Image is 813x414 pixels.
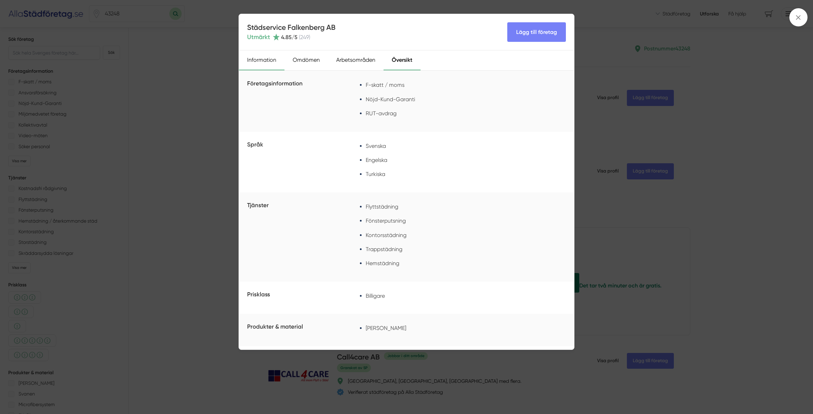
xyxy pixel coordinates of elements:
div: Arbetsområden [328,50,384,70]
li: [PERSON_NAME] [366,324,569,332]
div: Information [239,50,284,70]
div: Omdömen [284,50,328,70]
li: Nöjd-Kund-Garanti [366,95,569,104]
li: Engelska [366,156,569,164]
li: Billigare [366,292,569,300]
div: Översikt [384,50,421,70]
: Lägg till företag [507,22,566,42]
li: Flyttstädning [366,202,569,211]
li: Hemstädning [366,259,569,268]
li: F-skatt / moms [366,81,569,89]
li: RUT-avdrag [366,109,569,118]
h4: Städservice Falkenberg AB [247,22,336,32]
h5: Tjänster [247,201,337,212]
span: Utmärkt [247,32,270,42]
h5: Prisklass [247,290,337,301]
li: Kontorsstädning [366,231,569,239]
li: Trappstädning [366,245,569,253]
li: Turkiska [366,170,569,178]
li: Svenska [366,142,569,150]
h5: Språk [247,140,337,151]
span: 4.85 /5 [281,34,298,40]
li: Fönsterputsning [366,216,569,225]
span: ( 249 ) [299,34,310,40]
h5: Produkter & material [247,322,337,333]
h5: Företagsinformation [247,79,337,90]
